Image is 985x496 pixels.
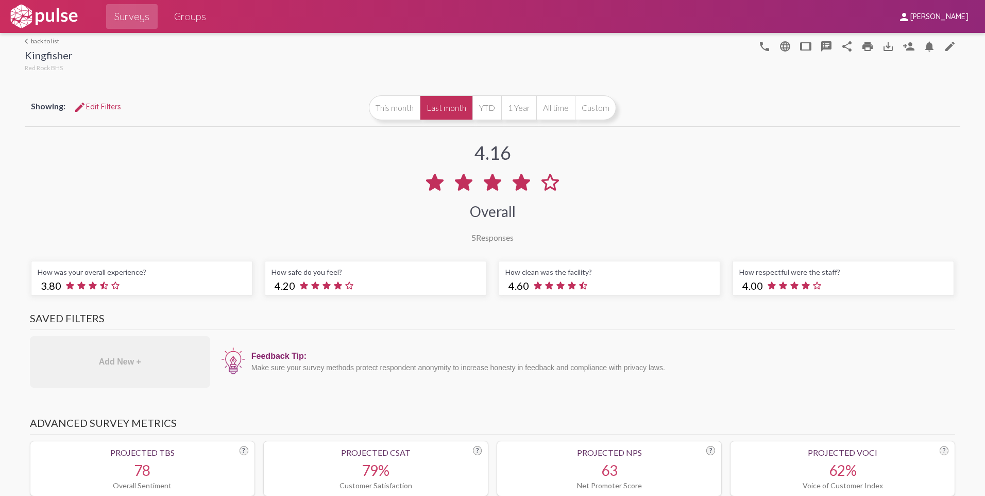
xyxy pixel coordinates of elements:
[240,446,248,455] div: ?
[25,37,73,45] a: back to list
[25,64,63,72] span: Red Rock BHS
[65,97,129,116] button: Edit FiltersEdit Filters
[890,7,977,26] button: [PERSON_NAME]
[919,36,940,56] button: Bell
[220,346,246,375] img: icon12.png
[857,36,878,56] a: print
[800,40,812,53] mat-icon: tablet
[37,461,248,479] div: 78
[270,448,482,457] div: Projected CSAT
[471,233,514,242] div: Responses
[30,312,955,330] h3: Saved Filters
[940,36,960,56] a: edit
[536,95,575,120] button: All time
[30,417,955,435] h3: Advanced Survey Metrics
[474,141,511,164] div: 4.16
[882,40,894,53] mat-icon: Download
[508,279,529,292] span: 4.60
[758,40,771,53] mat-icon: language
[754,36,775,56] button: language
[503,448,715,457] div: Projected NPS
[420,95,472,120] button: Last month
[820,40,833,53] mat-icon: speaker_notes
[270,461,482,479] div: 79%
[898,36,919,56] button: Person
[37,448,248,457] div: Projected TBS
[903,40,915,53] mat-icon: Person
[470,203,516,220] div: Overall
[369,95,420,120] button: This month
[74,102,121,111] span: Edit Filters
[775,36,795,56] button: language
[8,4,79,29] img: white-logo.svg
[505,268,714,276] div: How clean was the facility?
[575,95,616,120] button: Custom
[31,101,65,111] span: Showing:
[795,36,816,56] button: tablet
[472,95,501,120] button: YTD
[861,40,874,53] mat-icon: print
[251,352,950,361] div: Feedback Tip:
[25,49,73,64] div: Kingfisher
[106,4,158,29] a: Surveys
[737,481,948,490] div: Voice of Customer Index
[739,268,947,276] div: How respectful were the staff?
[940,446,948,455] div: ?
[41,279,61,292] span: 3.80
[706,446,715,455] div: ?
[30,336,210,388] div: Add New +
[74,101,86,113] mat-icon: Edit Filters
[910,12,969,22] span: [PERSON_NAME]
[737,448,948,457] div: Projected VoCI
[275,279,295,292] span: 4.20
[837,36,857,56] button: Share
[841,40,853,53] mat-icon: Share
[471,233,476,242] span: 5
[38,268,246,276] div: How was your overall experience?
[25,38,31,44] mat-icon: arrow_back_ios
[944,40,956,53] mat-icon: edit
[473,446,482,455] div: ?
[742,279,763,292] span: 4.00
[166,4,214,29] a: Groups
[114,7,149,26] span: Surveys
[923,40,936,53] mat-icon: Bell
[816,36,837,56] button: speaker_notes
[503,481,715,490] div: Net Promoter Score
[779,40,791,53] mat-icon: language
[503,461,715,479] div: 63
[251,363,950,372] div: Make sure your survey methods protect respondent anonymity to increase honesty in feedback and co...
[898,11,910,23] mat-icon: person
[737,461,948,479] div: 62%
[501,95,536,120] button: 1 Year
[271,268,480,276] div: How safe do you feel?
[174,7,206,26] span: Groups
[270,481,482,490] div: Customer Satisfaction
[878,36,898,56] button: Download
[37,481,248,490] div: Overall Sentiment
